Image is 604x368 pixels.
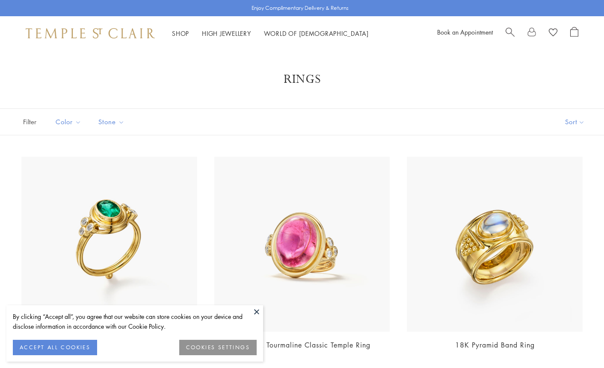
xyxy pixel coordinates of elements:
[455,340,535,350] a: 18K Pyramid Band Ring
[437,28,493,36] a: Book an Appointment
[252,4,349,12] p: Enjoy Complimentary Delivery & Returns
[407,157,583,332] img: 18K Pyramid Band Ring
[92,112,131,131] button: Stone
[172,29,189,38] a: ShopShop
[264,29,369,38] a: World of [DEMOGRAPHIC_DATA]World of [DEMOGRAPHIC_DATA]
[13,340,97,355] button: ACCEPT ALL COOKIES
[506,27,515,40] a: Search
[26,28,155,38] img: Temple St. Clair
[202,29,251,38] a: High JewelleryHigh Jewellery
[21,157,197,332] img: 18K Emerald Classic Temple Ring
[179,340,257,355] button: COOKIES SETTINGS
[49,112,88,131] button: Color
[13,312,257,331] div: By clicking “Accept all”, you agree that our website can store cookies on your device and disclos...
[546,109,604,135] button: Show sort by
[549,27,557,40] a: View Wishlist
[172,28,369,39] nav: Main navigation
[51,117,88,127] span: Color
[34,72,570,87] h1: Rings
[214,157,390,332] img: 18K Pink Tourmaline Classic Temple Ring
[234,340,370,350] a: 18K Pink Tourmaline Classic Temple Ring
[94,117,131,127] span: Stone
[570,27,578,40] a: Open Shopping Bag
